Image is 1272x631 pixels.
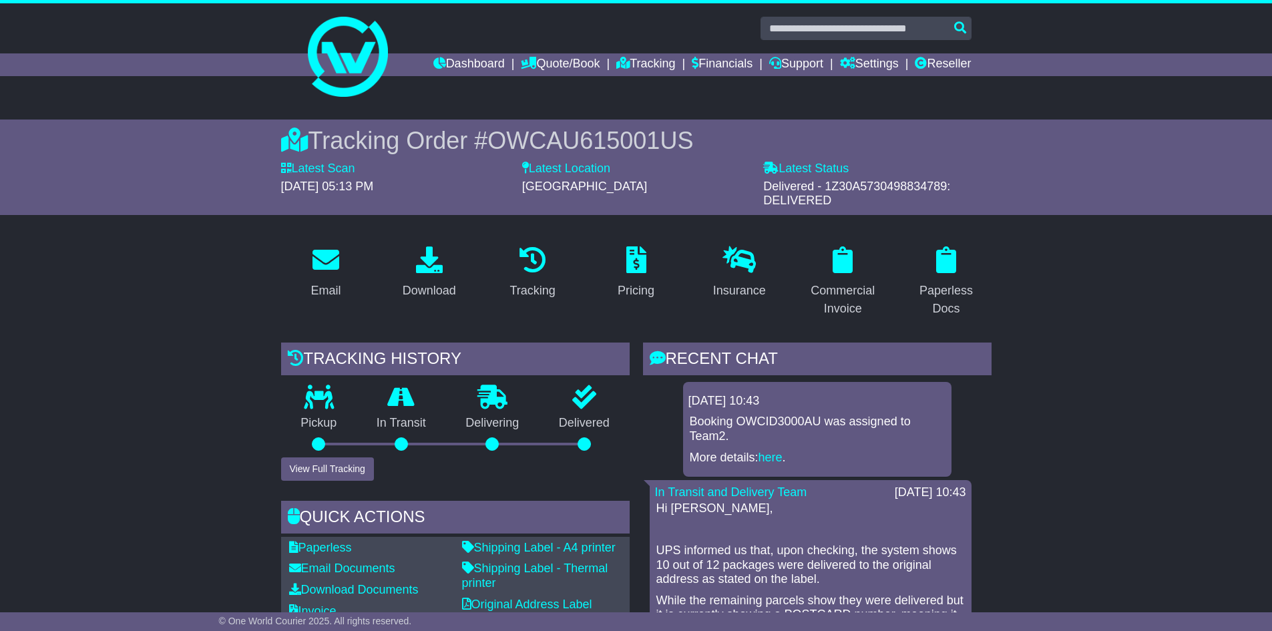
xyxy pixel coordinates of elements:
span: [DATE] 05:13 PM [281,180,374,193]
a: here [759,451,783,464]
p: Delivered [539,416,630,431]
div: Quick Actions [281,501,630,537]
a: Tracking [501,242,564,304]
div: Download [403,282,456,300]
div: Tracking [509,282,555,300]
a: Settings [840,53,899,76]
div: Insurance [713,282,766,300]
div: Tracking history [281,343,630,379]
span: OWCAU615001US [487,127,693,154]
a: Quote/Book [521,53,600,76]
div: [DATE] 10:43 [688,394,946,409]
a: Dashboard [433,53,505,76]
span: [GEOGRAPHIC_DATA] [522,180,647,193]
label: Latest Location [522,162,610,176]
a: Shipping Label - Thermal printer [462,562,608,590]
div: Paperless Docs [910,282,983,318]
a: In Transit and Delivery Team [655,485,807,499]
p: Hi [PERSON_NAME], [656,501,965,516]
button: View Full Tracking [281,457,374,481]
a: Paperless Docs [901,242,992,323]
a: Email Documents [289,562,395,575]
a: Shipping Label - A4 printer [462,541,616,554]
p: UPS informed us that, upon checking, the system shows 10 out of 12 packages were delivered to the... [656,544,965,587]
p: Delivering [446,416,540,431]
label: Latest Scan [281,162,355,176]
div: Pricing [618,282,654,300]
p: In Transit [357,416,446,431]
a: Support [769,53,823,76]
div: RECENT CHAT [643,343,992,379]
a: Financials [692,53,753,76]
a: Commercial Invoice [798,242,888,323]
a: Download Documents [289,583,419,596]
label: Latest Status [763,162,849,176]
a: Email [302,242,349,304]
p: Pickup [281,416,357,431]
a: Original Address Label [462,598,592,611]
a: Pricing [609,242,663,304]
div: Commercial Invoice [807,282,879,318]
a: Tracking [616,53,675,76]
div: Tracking Order # [281,126,992,155]
a: Download [394,242,465,304]
p: More details: . [690,451,945,465]
div: [DATE] 10:43 [895,485,966,500]
span: Delivered - 1Z30A5730498834789: DELIVERED [763,180,950,208]
a: Invoice [289,604,337,618]
a: Reseller [915,53,971,76]
a: Paperless [289,541,352,554]
span: © One World Courier 2025. All rights reserved. [219,616,412,626]
div: Email [310,282,341,300]
a: Insurance [704,242,775,304]
p: Booking OWCID3000AU was assigned to Team2. [690,415,945,443]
